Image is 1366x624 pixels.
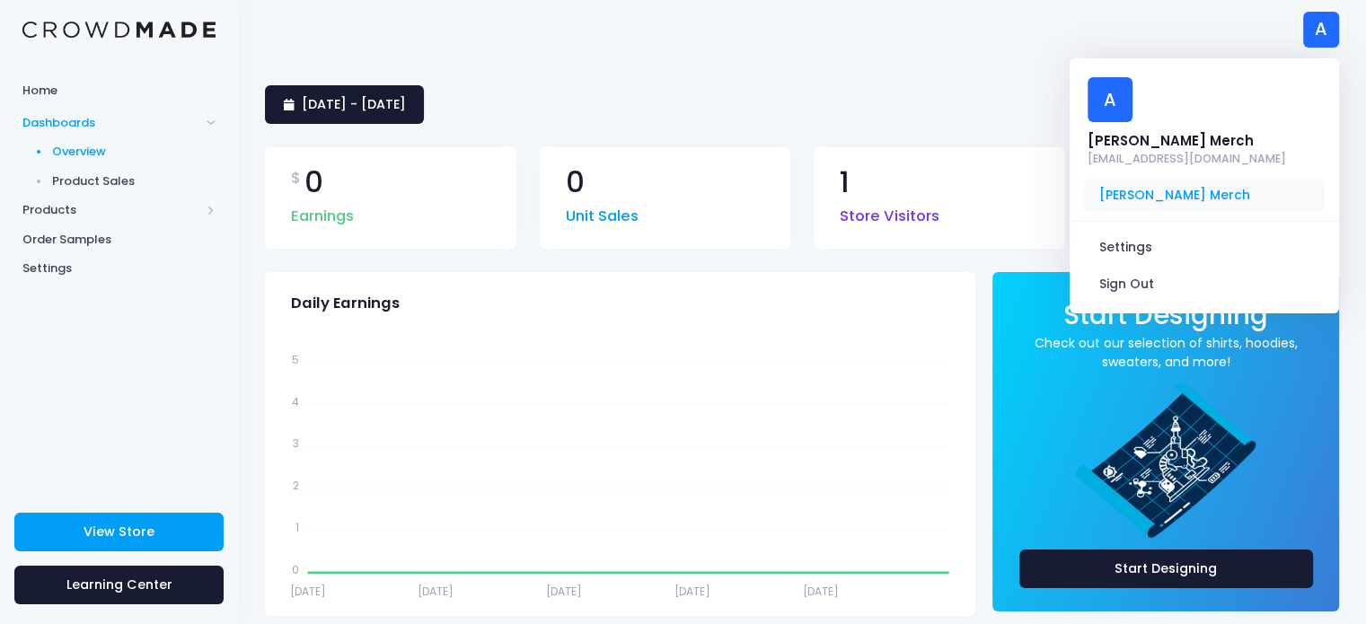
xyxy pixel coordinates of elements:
span: Dashboards [22,114,200,132]
tspan: [DATE] [546,583,582,598]
span: 0 [566,168,585,198]
span: Start Designing [1063,296,1268,333]
tspan: 0 [292,562,299,577]
div: A [1303,12,1339,48]
tspan: [DATE] [674,583,710,598]
span: Learning Center [66,576,172,593]
span: $ [291,168,301,189]
span: 0 [304,168,323,198]
a: [EMAIL_ADDRESS][DOMAIN_NAME] [1088,152,1286,169]
span: Order Samples [22,231,216,249]
span: Earnings [291,197,354,228]
tspan: 5 [292,351,299,366]
a: [DATE] - [DATE] [265,85,424,124]
a: View Store [14,513,224,551]
img: Logo [22,22,216,39]
a: Learning Center [14,566,224,604]
a: Settings [1084,231,1325,265]
span: Store Visitors [840,197,939,228]
span: [DATE] - [DATE] [302,95,406,113]
span: Home [22,82,216,100]
span: [PERSON_NAME] Merch [1084,179,1325,213]
tspan: [DATE] [290,583,326,598]
span: Daily Earnings [291,294,400,312]
tspan: 2 [293,478,299,493]
span: Settings [22,259,216,277]
a: Start Designing [1063,312,1268,329]
a: Start Designing [1019,549,1313,588]
tspan: [DATE] [418,583,454,598]
tspan: 1 [295,520,299,535]
span: Unit Sales [566,197,639,228]
div: [PERSON_NAME] Merch [1088,131,1286,151]
div: A [1088,77,1132,122]
tspan: [DATE] [803,583,839,598]
a: Sign Out [1084,268,1325,302]
span: View Store [84,523,154,541]
tspan: 3 [293,435,299,451]
span: Overview [52,143,216,161]
span: Products [22,201,200,219]
span: Product Sales [52,172,216,190]
tspan: 4 [292,393,299,409]
a: Check out our selection of shirts, hoodies, sweaters, and more! [1019,334,1313,372]
span: 1 [840,168,850,198]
